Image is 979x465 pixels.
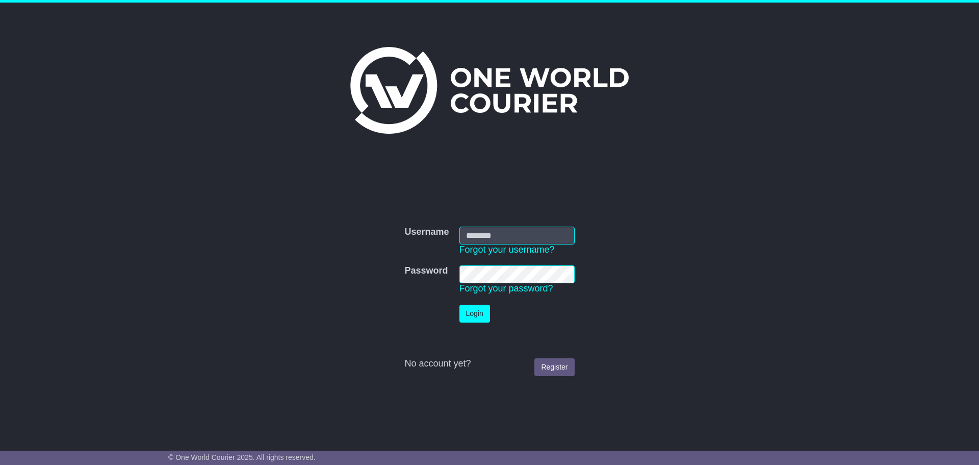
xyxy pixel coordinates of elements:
label: Username [404,227,449,238]
span: © One World Courier 2025. All rights reserved. [168,453,316,461]
button: Login [459,305,490,323]
div: No account yet? [404,358,574,370]
img: One World [350,47,629,134]
a: Register [534,358,574,376]
a: Forgot your password? [459,283,553,293]
a: Forgot your username? [459,244,555,255]
label: Password [404,265,448,277]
